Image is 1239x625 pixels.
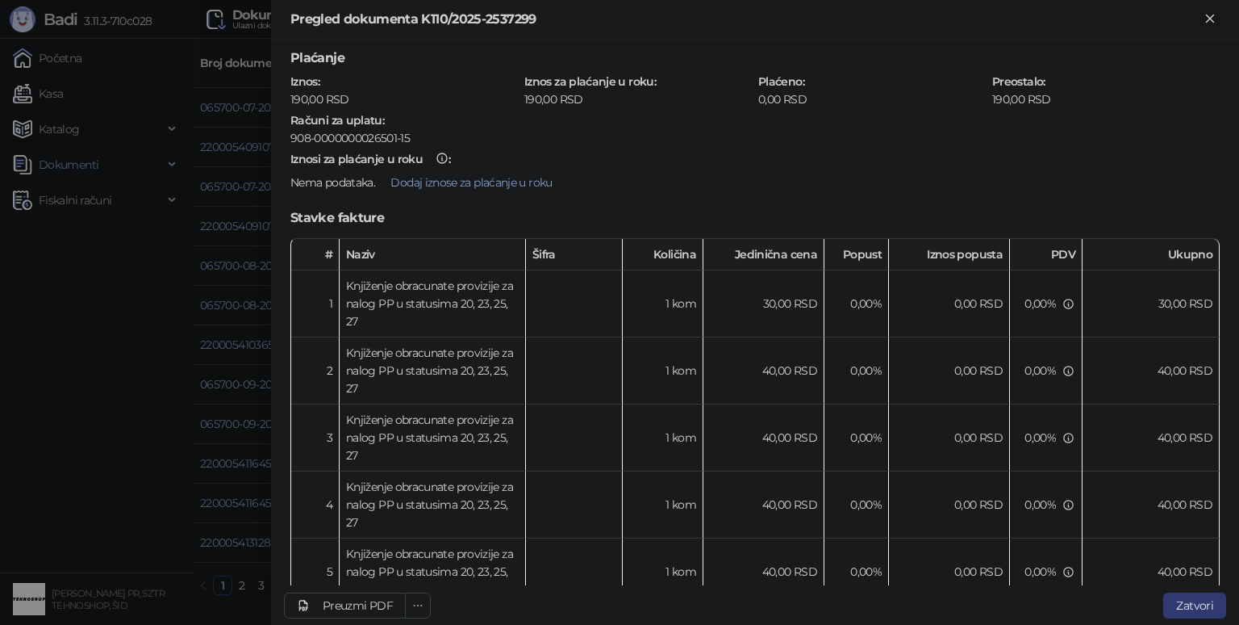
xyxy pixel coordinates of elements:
[1024,296,1056,311] span: 0,00 %
[824,405,889,472] td: 0,00%
[623,271,703,338] td: 1 kom
[1200,10,1220,29] button: Zatvori
[703,539,824,606] td: 40,00 RSD
[992,74,1045,89] strong: Preostalo :
[290,48,1220,68] h5: Plaćanje
[758,74,804,89] strong: Plaćeno :
[290,113,384,128] strong: Računi za uplatu :
[291,338,340,405] td: 2
[290,10,1200,29] div: Pregled dokumenta K110/2025-2537299
[1083,239,1220,271] th: Ukupno
[889,271,1010,338] td: 0,00 RSD
[290,153,423,165] div: Iznosi za plaćanje u roku
[1083,405,1220,472] td: 40,00 RSD
[523,92,753,107] div: 190,00 RSD
[889,539,1010,606] td: 0,00 RSD
[284,593,406,619] a: Preuzmi PDF
[346,344,519,397] div: Knjiženje obracunate provizije za nalog PP u statusima 20, 23, 25, 27
[290,208,1220,228] h5: Stavke fakture
[346,545,519,598] div: Knjiženje obracunate provizije za nalog PP u statusima 20, 23, 25, 27
[824,271,889,338] td: 0,00%
[623,472,703,539] td: 1 kom
[291,405,340,472] td: 3
[824,338,889,405] td: 0,00%
[289,170,1221,195] div: .
[1024,430,1056,445] span: 0,00 %
[623,239,703,271] th: Količina
[703,271,824,338] td: 30,00 RSD
[1083,472,1220,539] td: 40,00 RSD
[623,539,703,606] td: 1 kom
[291,239,340,271] th: #
[289,92,519,107] div: 190,00 RSD
[323,598,393,613] div: Preuzmi PDF
[1024,363,1056,378] span: 0,00 %
[703,338,824,405] td: 40,00 RSD
[1010,239,1083,271] th: PDV
[1163,593,1226,619] button: Zatvori
[290,74,319,89] strong: Iznos :
[889,239,1010,271] th: Iznos popusta
[824,539,889,606] td: 0,00%
[291,539,340,606] td: 5
[824,239,889,271] th: Popust
[524,74,656,89] strong: Iznos za plaćanje u roku :
[346,478,519,531] div: Knjiženje obracunate provizije za nalog PP u statusima 20, 23, 25, 27
[290,131,1220,145] div: 908-0000000026501-15
[1083,539,1220,606] td: 40,00 RSD
[526,239,623,271] th: Šifra
[703,239,824,271] th: Jedinična cena
[703,472,824,539] td: 40,00 RSD
[291,472,340,539] td: 4
[889,472,1010,539] td: 0,00 RSD
[378,170,565,195] button: Dodaj iznose za plaćanje u roku
[290,175,373,190] span: Nema podataka
[991,92,1221,107] div: 190,00 RSD
[346,277,519,330] div: Knjiženje obracunate provizije za nalog PP u statusima 20, 23, 25, 27
[290,152,450,166] strong: :
[1024,497,1056,512] span: 0,00 %
[623,338,703,405] td: 1 kom
[340,239,526,271] th: Naziv
[824,472,889,539] td: 0,00%
[1083,271,1220,338] td: 30,00 RSD
[703,405,824,472] td: 40,00 RSD
[889,338,1010,405] td: 0,00 RSD
[757,92,987,107] div: 0,00 RSD
[412,600,423,611] span: ellipsis
[623,405,703,472] td: 1 kom
[1024,564,1056,579] span: 0,00 %
[1083,338,1220,405] td: 40,00 RSD
[346,411,519,464] div: Knjiženje obracunate provizije za nalog PP u statusima 20, 23, 25, 27
[291,271,340,338] td: 1
[889,405,1010,472] td: 0,00 RSD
